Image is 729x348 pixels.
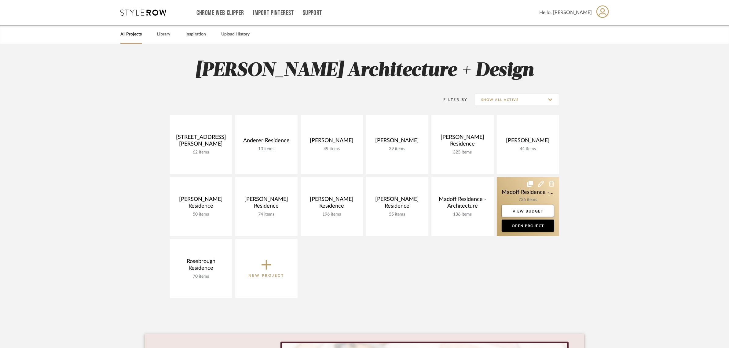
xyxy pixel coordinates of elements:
[306,137,358,146] div: [PERSON_NAME]
[175,150,227,155] div: 62 items
[371,137,423,146] div: [PERSON_NAME]
[240,196,293,212] div: [PERSON_NAME] Residence
[120,30,142,39] a: All Projects
[175,134,227,150] div: [STREET_ADDRESS][PERSON_NAME]
[502,205,554,217] a: View Budget
[502,146,554,152] div: 44 items
[235,239,298,298] button: New Project
[175,258,227,274] div: Rosebrough Residence
[240,137,293,146] div: Anderer Residence
[436,97,468,103] div: Filter By
[436,196,489,212] div: Madoff Residence - Architecture
[221,30,250,39] a: Upload History
[371,212,423,217] div: 55 items
[436,134,489,150] div: [PERSON_NAME] Residence
[253,10,294,16] a: Import Pinterest
[249,272,284,279] p: New Project
[436,212,489,217] div: 136 items
[436,150,489,155] div: 323 items
[196,10,244,16] a: Chrome Web Clipper
[175,274,227,279] div: 70 items
[240,146,293,152] div: 13 items
[157,30,170,39] a: Library
[303,10,322,16] a: Support
[371,146,423,152] div: 39 items
[145,59,584,82] h2: [PERSON_NAME] Architecture + Design
[240,212,293,217] div: 74 items
[371,196,423,212] div: [PERSON_NAME] Residence
[175,212,227,217] div: 50 items
[306,196,358,212] div: [PERSON_NAME] Residence
[185,30,206,39] a: Inspiration
[175,196,227,212] div: [PERSON_NAME] Residence
[306,212,358,217] div: 196 items
[539,9,592,16] span: Hello, [PERSON_NAME]
[502,220,554,232] a: Open Project
[502,137,554,146] div: [PERSON_NAME]
[306,146,358,152] div: 49 items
